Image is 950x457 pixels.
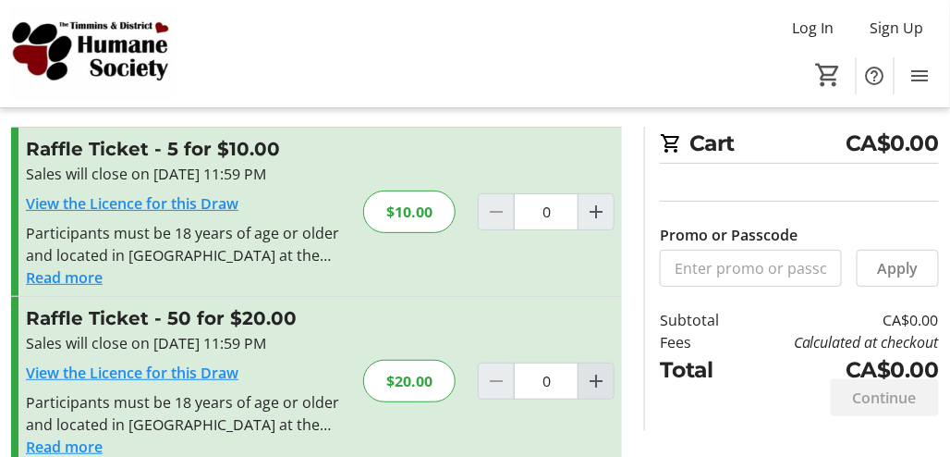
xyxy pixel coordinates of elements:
button: Increment by one [579,364,614,399]
button: Help [857,57,894,94]
div: $10.00 [363,191,456,233]
h2: Cart [660,127,939,164]
span: Log In [792,17,834,39]
div: Sales will close on [DATE] 11:59 PM [26,332,341,354]
button: Cart [811,58,845,92]
input: Raffle Ticket Quantity [514,363,579,400]
input: Raffle Ticket Quantity [514,193,579,230]
span: Sign Up [871,17,924,39]
div: Participants must be 18 years of age or older and located in [GEOGRAPHIC_DATA] at the time of pur... [26,222,341,266]
span: CA$0.00 [846,127,939,159]
td: Calculated at checkout [741,331,939,353]
td: Total [660,353,740,386]
button: Read more [26,266,103,289]
td: CA$0.00 [741,353,939,386]
div: Sales will close on [DATE] 11:59 PM [26,163,341,185]
td: Fees [660,331,740,353]
td: Subtotal [660,309,740,331]
button: Log In [777,13,848,43]
h3: Raffle Ticket - 50 for $20.00 [26,304,341,332]
input: Enter promo or passcode [660,250,842,287]
td: CA$0.00 [741,309,939,331]
h3: Raffle Ticket - 5 for $10.00 [26,135,341,163]
div: Participants must be 18 years of age or older and located in [GEOGRAPHIC_DATA] at the time of pur... [26,391,341,436]
span: Apply [877,257,918,279]
button: Menu [902,57,939,94]
button: Sign Up [856,13,939,43]
a: View the Licence for this Draw [26,363,238,383]
a: View the Licence for this Draw [26,193,238,214]
button: Increment by one [579,194,614,229]
div: $20.00 [363,360,456,402]
img: Timmins and District Humane Society's Logo [11,7,176,100]
label: Promo or Passcode [660,224,798,246]
button: Apply [857,250,939,287]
